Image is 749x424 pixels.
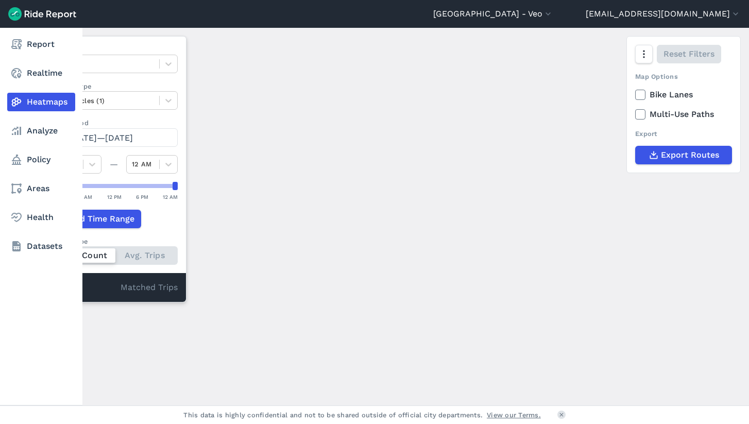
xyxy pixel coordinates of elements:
[136,192,148,201] div: 6 PM
[661,149,719,161] span: Export Routes
[50,210,141,228] button: Add Time Range
[50,128,178,147] button: [DATE]—[DATE]
[42,273,186,302] div: Matched Trips
[635,72,732,81] div: Map Options
[69,133,133,143] span: [DATE]—[DATE]
[433,8,553,20] button: [GEOGRAPHIC_DATA] - Veo
[487,410,541,420] a: View our Terms.
[635,146,732,164] button: Export Routes
[7,237,75,256] a: Datasets
[7,179,75,198] a: Areas
[7,150,75,169] a: Policy
[163,192,178,201] div: 12 AM
[7,93,75,111] a: Heatmaps
[69,213,134,225] span: Add Time Range
[50,281,121,295] div: 0
[107,192,122,201] div: 12 PM
[7,122,75,140] a: Analyze
[50,236,178,246] div: Count Type
[79,192,92,201] div: 6 AM
[50,118,178,128] label: Data Period
[657,45,721,63] button: Reset Filters
[8,7,76,21] img: Ride Report
[635,89,732,101] label: Bike Lanes
[635,108,732,121] label: Multi-Use Paths
[586,8,741,20] button: [EMAIL_ADDRESS][DOMAIN_NAME]
[663,48,714,60] span: Reset Filters
[635,129,732,139] div: Export
[7,208,75,227] a: Health
[50,81,178,91] label: Vehicle Type
[7,35,75,54] a: Report
[7,64,75,82] a: Realtime
[50,45,178,55] label: Data Type
[101,158,126,171] div: —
